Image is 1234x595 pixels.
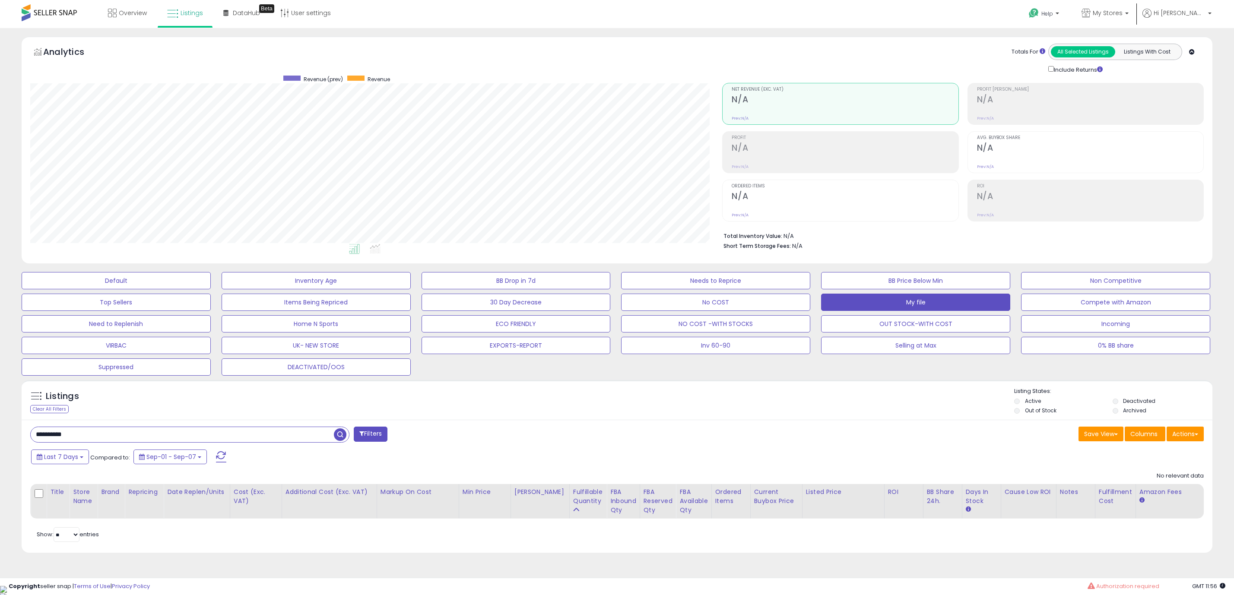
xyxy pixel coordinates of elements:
div: Amazon Fees [1139,487,1214,497]
div: Min Price [463,487,507,497]
a: Hi [PERSON_NAME] [1142,9,1212,28]
th: CSV column name: cust_attr_4_Date Replen/Units [164,484,230,519]
button: NO COST -WITH STOCKS [621,315,810,332]
span: Profit [732,136,958,140]
small: Prev: N/A [977,212,994,218]
small: Prev: N/A [732,212,749,218]
span: N/A [792,242,803,250]
b: Short Term Storage Fees: [723,242,791,250]
button: Top Sellers [22,294,211,311]
h2: N/A [977,143,1203,155]
div: [PERSON_NAME] [514,487,566,497]
button: All Selected Listings [1051,46,1115,57]
span: Revenue [368,76,390,83]
th: CSV column name: cust_attr_3_Notes [1056,484,1095,519]
button: BB Drop in 7d [422,272,611,289]
div: Ordered Items [715,487,747,506]
button: Save View [1079,427,1123,441]
span: Avg. Buybox Share [977,136,1203,140]
div: Fulfillable Quantity [573,487,603,506]
button: Last 7 Days [31,449,89,464]
div: BB Share 24h. [927,487,958,506]
label: Active [1025,397,1041,405]
button: BB Price Below Min [821,272,1010,289]
span: Compared to: [90,453,130,462]
button: Compete with Amazon [1021,294,1210,311]
div: Additional Cost (Exc. VAT) [286,487,373,497]
button: 0% BB share [1021,337,1210,354]
span: 2025-09-15 11:56 GMT [1192,582,1225,590]
th: The percentage added to the cost of goods (COGS) that forms the calculator for Min & Max prices. [377,484,459,519]
button: Suppressed [22,358,211,376]
span: Profit [PERSON_NAME] [977,87,1203,92]
span: Last 7 Days [44,453,78,461]
h5: Analytics [43,46,101,60]
div: ROI [888,487,920,497]
span: Listings [181,9,203,17]
span: Columns [1130,430,1158,438]
small: Days In Stock. [966,506,971,513]
div: Cost (Exc. VAT) [234,487,278,506]
button: Listings With Cost [1115,46,1179,57]
span: Hi [PERSON_NAME] [1154,9,1205,17]
div: No relevant data [1157,472,1204,480]
div: Totals For [1012,48,1045,56]
div: FBA Reserved Qty [644,487,673,515]
span: ROI [977,184,1203,189]
button: Non Competitive [1021,272,1210,289]
button: DEACTIVATED/OOS [222,358,411,376]
p: Listing States: [1014,387,1212,396]
button: Selling at Max [821,337,1010,354]
div: Days In Stock [966,487,997,506]
h2: N/A [977,95,1203,106]
button: Inv 60-90 [621,337,810,354]
div: Listed Price [806,487,881,497]
label: Archived [1123,407,1146,414]
button: Needs to Reprice [621,272,810,289]
button: Default [22,272,211,289]
i: Get Help [1028,8,1039,19]
button: Items Being Repriced [222,294,411,311]
small: Prev: N/A [977,116,994,121]
h2: N/A [977,191,1203,203]
h5: Listings [46,390,79,402]
small: Prev: N/A [977,164,994,169]
div: Date Replen/Units [167,487,226,497]
button: EXPORTS-REPORT [422,337,611,354]
strong: Copyright [9,582,40,590]
div: Current Buybox Price [754,487,799,506]
button: UK- NEW STORE [222,337,411,354]
span: My Stores [1093,9,1123,17]
button: Incoming [1021,315,1210,332]
a: Privacy Policy [112,582,150,590]
button: Home N Sports [222,315,411,332]
button: Actions [1167,427,1204,441]
span: DataHub [233,9,260,17]
button: Need to Replenish [22,315,211,332]
div: Store Name [73,487,94,506]
b: Total Inventory Value: [723,232,782,240]
div: Fulfillment Cost [1099,487,1132,506]
div: Tooltip anchor [259,4,274,13]
span: Show: entries [37,530,99,538]
div: Repricing [128,487,160,497]
li: N/A [723,230,1197,241]
div: FBA Available Qty [679,487,707,515]
button: Filters [354,427,387,442]
h2: N/A [732,143,958,155]
span: Revenue (prev) [304,76,343,83]
button: OUT STOCK-WITH COST [821,315,1010,332]
button: Inventory Age [222,272,411,289]
small: Prev: N/A [732,116,749,121]
label: Deactivated [1123,397,1155,405]
div: Title [50,487,66,497]
h2: N/A [732,191,958,203]
button: My file [821,294,1010,311]
span: Overview [119,9,147,17]
small: Prev: N/A [732,164,749,169]
span: Help [1041,10,1053,17]
div: Brand [101,487,121,497]
button: No COST [621,294,810,311]
h2: N/A [732,95,958,106]
a: Help [1022,1,1068,28]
